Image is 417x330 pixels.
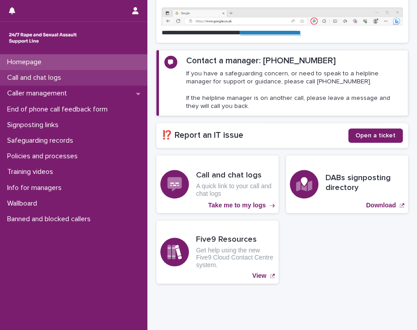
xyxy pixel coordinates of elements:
[4,215,98,223] p: Banned and blocked callers
[7,29,79,47] img: rhQMoQhaT3yELyF149Cw
[4,74,68,82] p: Call and chat logs
[325,173,404,193] h3: DABs signposting directory
[196,171,275,181] h3: Call and chat logs
[196,235,275,245] h3: Five9 Resources
[4,89,74,98] p: Caller management
[348,128,403,143] a: Open a ticket
[366,202,396,209] p: Download
[186,56,336,66] h2: Contact a manager: [PHONE_NUMBER]
[196,247,275,269] p: Get help using the new Five9 Cloud Contact Centre system.
[4,105,115,114] p: End of phone call feedback form
[4,184,69,192] p: Info for managers
[162,8,403,26] img: https%3A%2F%2Fcdn.document360.io%2F0deca9d6-0dac-4e56-9e8f-8d9979bfce0e%2FImages%2FDocumentation%...
[286,155,408,213] a: Download
[156,220,279,284] a: View
[4,58,49,66] p: Homepage
[355,132,396,139] span: Open a ticket
[208,202,266,209] p: Take me to my logs
[4,199,44,208] p: Wallboard
[4,136,80,145] p: Safeguarding records
[252,272,267,280] p: View
[4,168,60,176] p: Training videos
[196,182,275,198] p: A quick link to your call and chat logs
[156,155,279,213] a: Take me to my logs
[186,70,402,110] p: If you have a safeguarding concern, or need to speak to a helpline manager for support or guidanc...
[162,130,348,140] h2: ⁉️ Report an IT issue
[4,152,85,161] p: Policies and processes
[4,121,66,129] p: Signposting links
